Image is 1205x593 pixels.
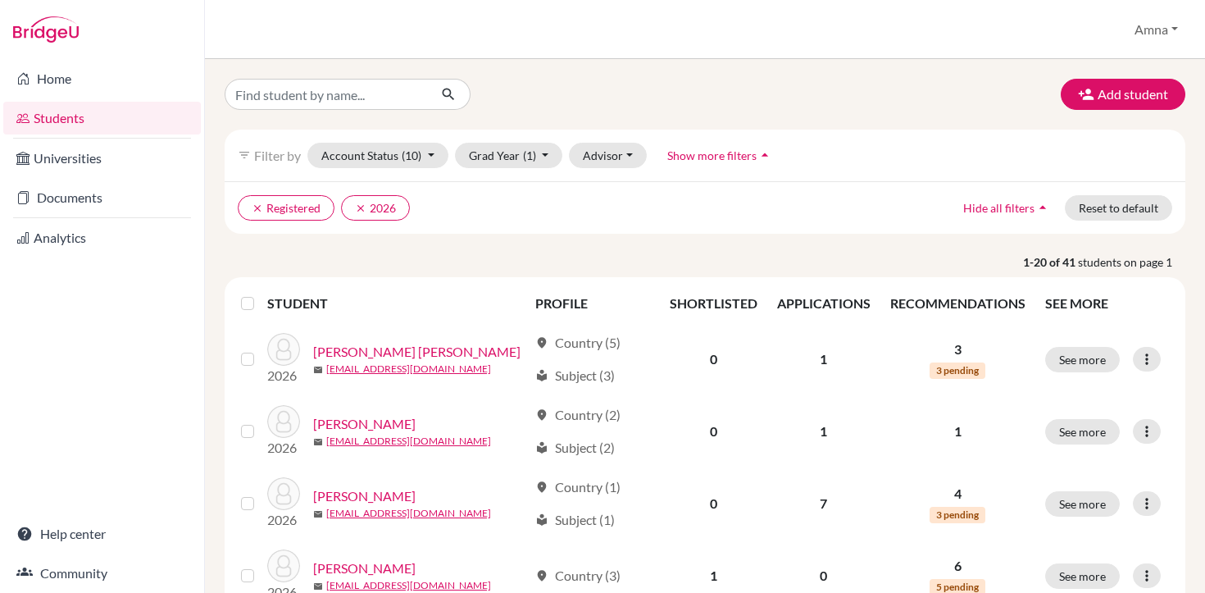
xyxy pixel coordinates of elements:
[535,438,615,458] div: Subject (2)
[890,340,1025,359] p: 3
[254,148,301,163] span: Filter by
[1035,284,1179,323] th: SEE MORE
[660,395,767,468] td: 0
[238,195,334,221] button: clearRegistered
[3,62,201,95] a: Home
[890,422,1025,441] p: 1
[660,468,767,540] td: 0
[1127,14,1185,45] button: Amna
[660,284,767,323] th: SHORTLISTED
[535,510,615,530] div: Subject (1)
[949,195,1065,221] button: Hide all filtersarrow_drop_up
[455,143,563,168] button: Grad Year(1)
[1045,491,1120,517] button: See more
[326,362,491,376] a: [EMAIL_ADDRESS][DOMAIN_NAME]
[267,366,300,385] p: 2026
[238,148,251,162] i: filter_list
[535,408,548,422] span: location_on
[930,363,985,379] span: 3 pending
[267,284,525,323] th: STUDENT
[341,195,410,221] button: clear2026
[326,578,491,593] a: [EMAIL_ADDRESS][DOMAIN_NAME]
[890,556,1025,576] p: 6
[1065,195,1172,221] button: Reset to default
[660,323,767,395] td: 0
[767,323,880,395] td: 1
[13,16,79,43] img: Bridge-U
[307,143,448,168] button: Account Status(10)
[267,477,300,510] img: Arif, Adam
[535,477,621,497] div: Country (1)
[535,481,548,494] span: location_on
[963,201,1034,215] span: Hide all filters
[1045,347,1120,372] button: See more
[535,369,548,382] span: local_library
[535,333,621,353] div: Country (5)
[535,441,548,454] span: local_library
[402,148,421,162] span: (10)
[757,147,773,163] i: arrow_drop_up
[1078,253,1185,271] span: students on page 1
[569,143,647,168] button: Advisor
[535,366,615,385] div: Subject (3)
[267,438,300,458] p: 2026
[1034,199,1051,216] i: arrow_drop_up
[313,365,323,375] span: mail
[523,148,536,162] span: (1)
[535,569,548,582] span: location_on
[767,468,880,540] td: 7
[667,148,757,162] span: Show more filters
[535,513,548,527] span: local_library
[535,566,621,586] div: Country (3)
[1023,253,1078,271] strong: 1-20 of 41
[252,203,263,214] i: clear
[313,582,323,591] span: mail
[225,79,428,110] input: Find student by name...
[355,203,366,214] i: clear
[653,143,787,168] button: Show more filtersarrow_drop_up
[313,414,416,434] a: [PERSON_NAME]
[267,550,300,582] img: Awais, Shahzain
[313,559,416,578] a: [PERSON_NAME]
[313,509,323,519] span: mail
[880,284,1035,323] th: RECOMMENDATIONS
[3,142,201,175] a: Universities
[3,181,201,214] a: Documents
[313,486,416,506] a: [PERSON_NAME]
[326,506,491,521] a: [EMAIL_ADDRESS][DOMAIN_NAME]
[1045,563,1120,589] button: See more
[1045,419,1120,445] button: See more
[535,405,621,425] div: Country (2)
[3,557,201,590] a: Community
[313,342,521,362] a: [PERSON_NAME] [PERSON_NAME]
[267,510,300,530] p: 2026
[267,405,300,438] img: Ali, Muhammad
[890,484,1025,504] p: 4
[326,434,491,449] a: [EMAIL_ADDRESS][DOMAIN_NAME]
[313,437,323,447] span: mail
[267,333,300,366] img: Abbas, Syed Muhammad Naqi
[535,336,548,349] span: location_on
[1061,79,1185,110] button: Add student
[3,102,201,135] a: Students
[3,518,201,550] a: Help center
[930,507,985,523] span: 3 pending
[767,284,880,323] th: APPLICATIONS
[767,395,880,468] td: 1
[525,284,660,323] th: PROFILE
[3,221,201,254] a: Analytics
